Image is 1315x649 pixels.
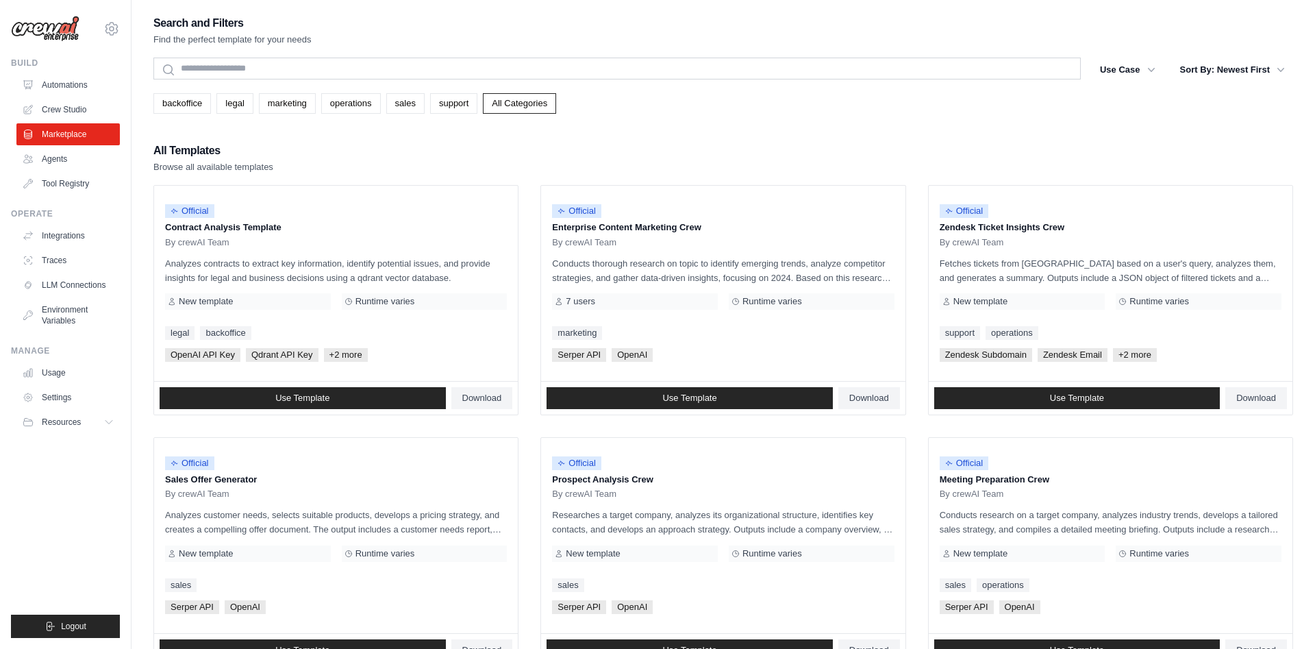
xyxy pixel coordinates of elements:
span: Serper API [165,600,219,614]
span: Resources [42,417,81,428]
a: Use Template [934,387,1220,409]
button: Use Case [1092,58,1164,82]
span: OpenAI [612,600,653,614]
a: sales [165,578,197,592]
a: operations [986,326,1038,340]
span: By crewAI Team [940,489,1004,500]
span: Official [552,204,601,218]
span: By crewAI Team [940,237,1004,248]
span: +2 more [1113,348,1157,362]
a: Automations [16,74,120,96]
span: New template [566,548,620,559]
span: Use Template [662,393,716,404]
p: Conducts thorough research on topic to identify emerging trends, analyze competitor strategies, a... [552,256,894,285]
img: Logo [11,16,79,42]
span: Official [940,204,989,218]
a: operations [977,578,1029,592]
a: sales [940,578,971,592]
span: Runtime varies [1129,548,1189,559]
span: Runtime varies [355,548,415,559]
a: Integrations [16,225,120,247]
a: support [430,93,477,114]
a: Usage [16,362,120,384]
p: Meeting Preparation Crew [940,473,1281,487]
span: Official [165,456,214,470]
a: Download [451,387,513,409]
span: OpenAI [225,600,266,614]
span: By crewAI Team [165,237,229,248]
span: Zendesk Subdomain [940,348,1032,362]
p: Analyzes customer needs, selects suitable products, develops a pricing strategy, and creates a co... [165,508,507,537]
span: New template [179,548,233,559]
a: Use Template [547,387,833,409]
a: Tool Registry [16,173,120,195]
a: Use Template [160,387,446,409]
span: Official [165,204,214,218]
span: OpenAI API Key [165,348,240,362]
span: Runtime varies [1129,296,1189,307]
span: Official [552,456,601,470]
p: Fetches tickets from [GEOGRAPHIC_DATA] based on a user's query, analyzes them, and generates a su... [940,256,1281,285]
span: By crewAI Team [165,489,229,500]
p: Prospect Analysis Crew [552,473,894,487]
span: OpenAI [612,348,653,362]
p: Enterprise Content Marketing Crew [552,221,894,234]
a: Marketplace [16,123,120,145]
span: Runtime varies [742,296,802,307]
span: Serper API [552,348,606,362]
span: By crewAI Team [552,237,616,248]
a: Crew Studio [16,99,120,121]
p: Conducts research on a target company, analyzes industry trends, develops a tailored sales strate... [940,508,1281,537]
div: Manage [11,345,120,356]
span: Official [940,456,989,470]
p: Find the perfect template for your needs [153,33,312,47]
a: Download [838,387,900,409]
a: marketing [552,326,602,340]
span: Zendesk Email [1038,348,1107,362]
span: OpenAI [999,600,1040,614]
div: Operate [11,208,120,219]
p: Researches a target company, analyzes its organizational structure, identifies key contacts, and ... [552,508,894,537]
a: legal [216,93,253,114]
p: Sales Offer Generator [165,473,507,487]
span: Download [849,393,889,404]
span: 7 users [566,296,595,307]
p: Contract Analysis Template [165,221,507,234]
span: Use Template [275,393,329,404]
p: Browse all available templates [153,160,273,174]
h2: Search and Filters [153,14,312,33]
span: Serper API [940,600,994,614]
span: Runtime varies [742,548,802,559]
a: sales [386,93,425,114]
span: By crewAI Team [552,489,616,500]
p: Zendesk Ticket Insights Crew [940,221,1281,234]
a: sales [552,578,584,592]
span: Logout [61,621,86,632]
a: marketing [259,93,316,114]
a: operations [321,93,381,114]
a: backoffice [200,326,251,340]
span: Use Template [1050,393,1104,404]
button: Resources [16,411,120,433]
span: New template [953,548,1007,559]
a: All Categories [483,93,556,114]
span: Qdrant API Key [246,348,318,362]
a: Settings [16,387,120,408]
p: Analyzes contracts to extract key information, identify potential issues, and provide insights fo... [165,256,507,285]
a: support [940,326,980,340]
span: Serper API [552,600,606,614]
span: New template [179,296,233,307]
a: LLM Connections [16,274,120,296]
a: legal [165,326,195,340]
span: Runtime varies [355,296,415,307]
span: Download [1236,393,1276,404]
span: New template [953,296,1007,307]
a: Environment Variables [16,299,120,332]
button: Logout [11,615,120,638]
button: Sort By: Newest First [1172,58,1293,82]
span: +2 more [324,348,368,362]
div: Build [11,58,120,69]
h2: All Templates [153,141,273,160]
a: Traces [16,249,120,271]
a: Agents [16,148,120,170]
